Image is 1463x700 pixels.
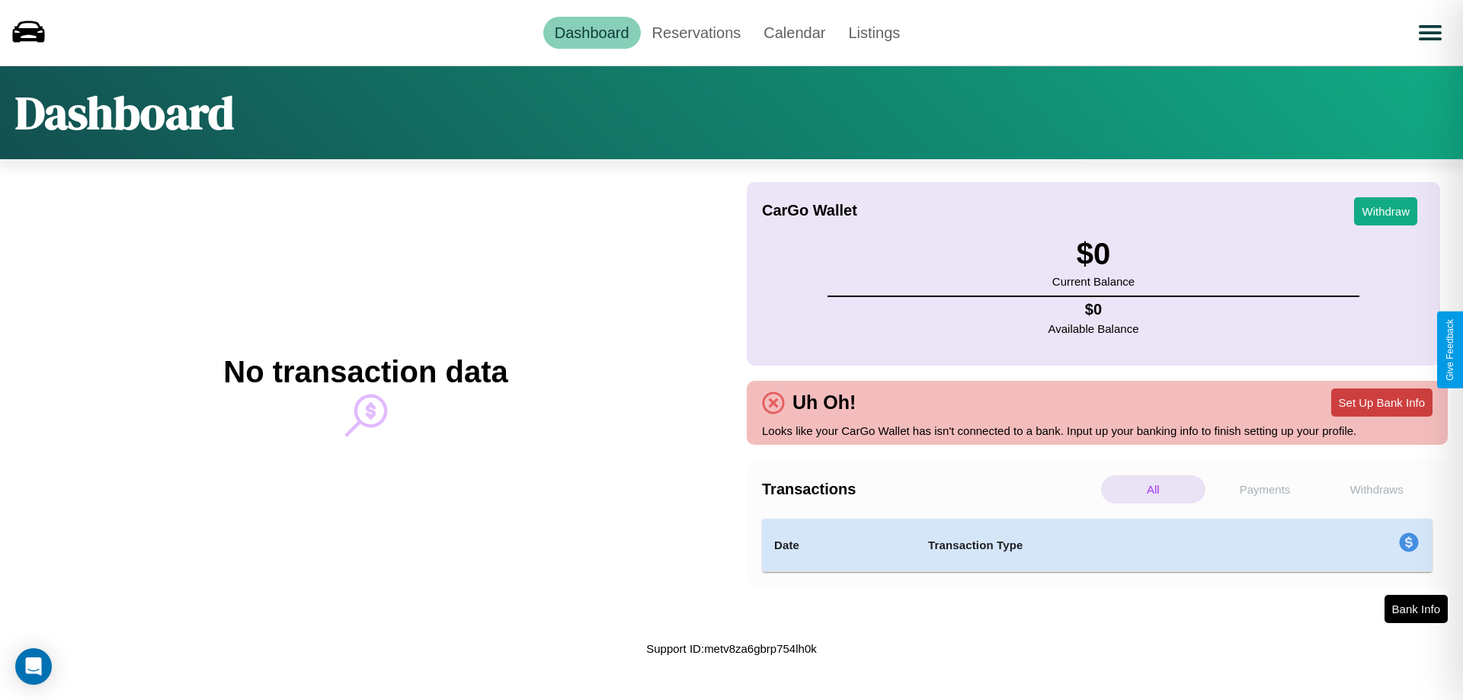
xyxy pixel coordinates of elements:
p: Looks like your CarGo Wallet has isn't connected to a bank. Input up your banking info to finish ... [762,420,1433,441]
p: Support ID: metv8za6gbrp754lh0k [646,638,816,659]
div: Open Intercom Messenger [15,648,52,685]
h4: Uh Oh! [785,392,863,414]
h4: CarGo Wallet [762,202,857,219]
button: Open menu [1409,11,1452,54]
h3: $ 0 [1052,237,1135,271]
a: Calendar [752,17,837,49]
h1: Dashboard [15,82,234,144]
p: Withdraws [1324,475,1429,503]
table: simple table [762,519,1433,572]
a: Reservations [641,17,753,49]
button: Set Up Bank Info [1331,388,1433,417]
a: Listings [837,17,911,49]
p: Current Balance [1052,271,1135,292]
button: Withdraw [1354,197,1417,225]
h2: No transaction data [223,355,507,389]
div: Give Feedback [1445,319,1455,381]
p: Available Balance [1048,318,1139,339]
p: Payments [1213,475,1317,503]
button: Bank Info [1385,595,1448,623]
h4: Transactions [762,481,1097,498]
p: All [1101,475,1205,503]
a: Dashboard [543,17,641,49]
h4: $ 0 [1048,301,1139,318]
h4: Transaction Type [928,536,1274,555]
h4: Date [774,536,904,555]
